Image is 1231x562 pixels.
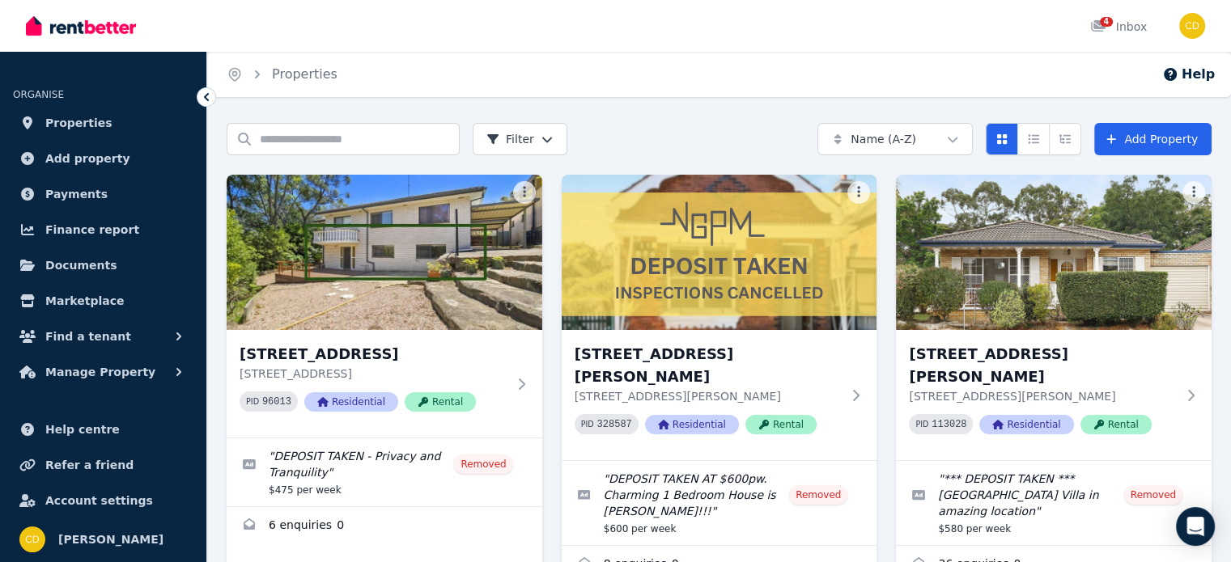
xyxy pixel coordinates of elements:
[979,415,1073,434] span: Residential
[575,388,842,404] p: [STREET_ADDRESS][PERSON_NAME]
[13,320,193,353] button: Find a tenant
[13,356,193,388] button: Manage Property
[562,461,877,545] a: Edit listing: DEPOSIT TAKEN AT $600pw. Charming 1 Bedroom House is Lilyfield!!!
[45,113,112,133] span: Properties
[896,461,1212,545] a: Edit listing: *** DEPOSIT TAKEN *** Unique Bayside Villa in amazing location
[272,66,337,82] a: Properties
[13,249,193,281] a: Documents
[1182,181,1205,204] button: More options
[13,107,193,139] a: Properties
[1179,13,1205,39] img: Chris Dimitropoulos
[45,256,117,275] span: Documents
[45,220,139,239] span: Finance report
[13,89,64,100] span: ORGANISE
[562,175,877,330] img: 1/2 Eric Street, Lilyfield
[45,291,124,311] span: Marketplace
[19,526,45,552] img: Chris Dimitropoulos
[246,397,259,406] small: PID
[26,14,136,38] img: RentBetter
[1049,123,1081,155] button: Expanded list view
[227,175,542,330] img: 1/1A Neptune Street, Padstow
[45,327,131,346] span: Find a tenant
[45,491,153,510] span: Account settings
[817,123,973,155] button: Name (A-Z)
[13,484,193,517] a: Account settings
[13,413,193,446] a: Help centre
[227,438,542,506] a: Edit listing: DEPOSIT TAKEN - Privacy and Tranquility
[13,449,193,481] a: Refer a friend
[847,181,870,204] button: More options
[13,285,193,317] a: Marketplace
[915,420,928,429] small: PID
[45,362,155,382] span: Manage Property
[575,343,842,388] h3: [STREET_ADDRESS][PERSON_NAME]
[1080,415,1152,434] span: Rental
[473,123,567,155] button: Filter
[405,392,476,412] span: Rental
[45,455,134,475] span: Refer a friend
[745,415,817,434] span: Rental
[1176,507,1215,546] div: Open Intercom Messenger
[513,181,536,204] button: More options
[13,142,193,175] a: Add property
[262,396,291,408] code: 96013
[896,175,1212,330] img: 1/5 Kings Road, Brighton-Le-Sands
[227,507,542,546] a: Enquiries for 1/1A Neptune Street, Padstow
[986,123,1081,155] div: View options
[1094,123,1212,155] a: Add Property
[207,52,357,97] nav: Breadcrumb
[13,213,193,246] a: Finance report
[1017,123,1050,155] button: Compact list view
[58,530,163,549] span: [PERSON_NAME]
[13,178,193,210] a: Payments
[932,419,966,430] code: 113028
[597,419,632,430] code: 328587
[562,175,877,460] a: 1/2 Eric Street, Lilyfield[STREET_ADDRESS][PERSON_NAME][STREET_ADDRESS][PERSON_NAME]PID 328587Res...
[45,149,130,168] span: Add property
[227,175,542,437] a: 1/1A Neptune Street, Padstow[STREET_ADDRESS][STREET_ADDRESS]PID 96013ResidentialRental
[304,392,398,412] span: Residential
[240,343,507,366] h3: [STREET_ADDRESS]
[240,366,507,382] p: [STREET_ADDRESS]
[909,343,1176,388] h3: [STREET_ADDRESS][PERSON_NAME]
[851,131,916,147] span: Name (A-Z)
[986,123,1018,155] button: Card view
[1100,17,1113,27] span: 4
[909,388,1176,404] p: [STREET_ADDRESS][PERSON_NAME]
[581,420,594,429] small: PID
[45,184,108,204] span: Payments
[1162,65,1215,84] button: Help
[896,175,1212,460] a: 1/5 Kings Road, Brighton-Le-Sands[STREET_ADDRESS][PERSON_NAME][STREET_ADDRESS][PERSON_NAME]PID 11...
[1090,19,1147,35] div: Inbox
[645,415,739,434] span: Residential
[486,131,534,147] span: Filter
[45,420,120,439] span: Help centre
